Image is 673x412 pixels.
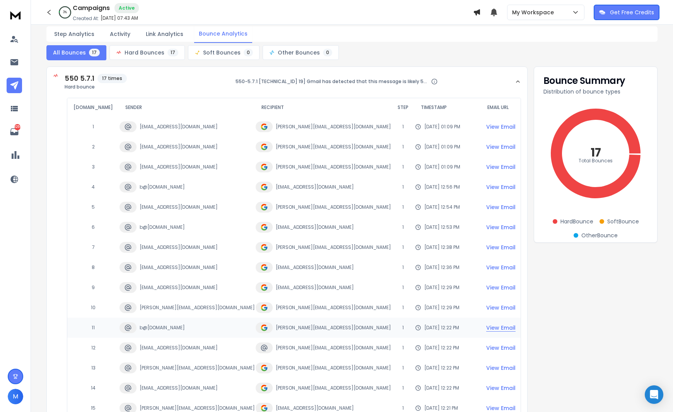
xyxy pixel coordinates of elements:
td: 7 [67,237,119,257]
span: [DATE] 12:22 PM [424,325,459,331]
span: Other Bounce [581,232,618,239]
span: [DATE] 12:29 PM [424,305,459,311]
p: My Workspace [512,9,557,16]
button: View Email [482,301,520,315]
p: [DATE] 07:43 AM [101,15,138,21]
span: 17 [89,49,100,56]
td: 1 [391,157,415,177]
th: [DOMAIN_NAME] [67,98,119,117]
p: Distribution of bounce types [543,88,648,95]
span: [PERSON_NAME][EMAIL_ADDRESS][DOMAIN_NAME] [140,365,255,371]
button: 550 5.7.117 timesHard bounce550-5.7.1 [TECHNICAL_ID] 19] Gmail has detected that this message is ... [47,67,527,96]
p: 3 % [63,10,67,15]
span: [PERSON_NAME][EMAIL_ADDRESS][DOMAIN_NAME] [276,345,391,351]
span: [EMAIL_ADDRESS][DOMAIN_NAME] [140,204,218,210]
td: 1 [391,137,415,157]
span: [PERSON_NAME][EMAIL_ADDRESS][DOMAIN_NAME] [276,325,391,331]
span: [DATE] 01:09 PM [424,144,460,150]
span: [PERSON_NAME][EMAIL_ADDRESS][DOMAIN_NAME] [140,305,255,311]
span: 17 [167,49,178,56]
span: [DATE] 12:22 PM [424,385,459,391]
span: 550-5.7.1 [TECHNICAL_ID] 19] Gmail has detected that this message is likely 550-5.7.1 suspicious ... [236,78,428,85]
span: [DATE] 12:54 PM [424,204,460,210]
span: 0 [244,49,253,56]
span: [PERSON_NAME][EMAIL_ADDRESS][DOMAIN_NAME] [276,164,391,170]
span: All Bounces [53,49,86,56]
text: 17 [591,144,601,161]
span: [PERSON_NAME][EMAIL_ADDRESS][DOMAIN_NAME] [276,365,391,371]
span: [EMAIL_ADDRESS][DOMAIN_NAME] [140,164,218,170]
button: View Email [482,361,520,375]
td: 1 [391,378,415,398]
td: 8 [67,257,119,278]
button: Link Analytics [141,26,188,43]
td: 12 [67,338,119,358]
td: 4 [67,177,119,197]
span: [PERSON_NAME][EMAIL_ADDRESS][DOMAIN_NAME] [276,385,391,391]
td: 1 [391,278,415,298]
span: [PERSON_NAME][EMAIL_ADDRESS][DOMAIN_NAME] [276,305,391,311]
button: View Email [482,260,520,274]
span: [EMAIL_ADDRESS][DOMAIN_NAME] [276,405,354,411]
td: 5 [67,197,119,217]
td: 3 [67,157,119,177]
button: View Email [482,120,520,134]
span: [PERSON_NAME][EMAIL_ADDRESS][DOMAIN_NAME] [276,204,391,210]
td: 1 [391,338,415,358]
span: Soft Bounce [607,218,639,225]
td: 2 [67,137,119,157]
span: [EMAIL_ADDRESS][DOMAIN_NAME] [140,345,218,351]
text: Total Bounces [579,157,613,164]
button: Bounce Analytics [194,25,252,43]
span: b@[DOMAIN_NAME] [140,325,185,331]
span: b@[DOMAIN_NAME] [140,224,185,230]
img: logo [8,8,23,22]
span: Soft Bounces [203,49,241,56]
span: [DATE] 01:09 PM [424,164,460,170]
td: 1 [391,117,415,137]
span: [DATE] 12:22 PM [424,345,459,351]
td: 1 [391,177,415,197]
span: [EMAIL_ADDRESS][DOMAIN_NAME] [276,184,354,190]
span: [EMAIL_ADDRESS][DOMAIN_NAME] [276,264,354,271]
td: 13 [67,358,119,378]
span: 17 times [97,74,127,83]
button: View Email [482,160,520,174]
span: [DATE] 12:21 PM [424,405,458,411]
h3: Bounce Summary [543,76,648,85]
p: Get Free Credits [610,9,654,16]
span: b@[DOMAIN_NAME] [140,184,185,190]
span: [DATE] 12:36 PM [424,264,459,271]
button: View Email [482,220,520,234]
td: 1 [391,298,415,318]
button: View Email [482,321,520,335]
p: 8259 [14,124,20,130]
button: Get Free Credits [594,5,659,20]
span: [EMAIL_ADDRESS][DOMAIN_NAME] [140,144,218,150]
td: 1 [67,117,119,137]
span: [PERSON_NAME][EMAIL_ADDRESS][DOMAIN_NAME] [276,244,391,250]
span: [EMAIL_ADDRESS][DOMAIN_NAME] [140,124,218,130]
th: Timestamp [415,98,481,117]
th: Sender [119,98,255,117]
span: [DATE] 12:29 PM [424,284,459,291]
span: Other Bounces [278,49,320,56]
td: 10 [67,298,119,318]
button: Step Analytics [50,26,99,43]
td: 1 [391,318,415,338]
td: 1 [391,197,415,217]
td: 11 [67,318,119,338]
td: 1 [391,358,415,378]
span: [DATE] 12:56 PM [424,184,460,190]
button: View Email [482,180,520,194]
div: Active [114,3,139,13]
span: [PERSON_NAME][EMAIL_ADDRESS][DOMAIN_NAME] [276,124,391,130]
span: M [8,389,23,404]
span: Hard Bounce [560,218,593,225]
td: 9 [67,278,119,298]
span: [PERSON_NAME][EMAIL_ADDRESS][DOMAIN_NAME] [276,144,391,150]
a: 8259 [7,124,22,140]
button: View Email [482,140,520,154]
h1: Campaigns [73,3,110,13]
button: View Email [482,381,520,395]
